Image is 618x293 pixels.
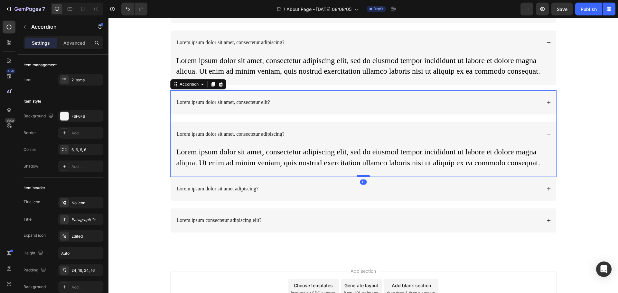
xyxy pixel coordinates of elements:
[71,114,102,119] div: F6F6F6
[5,118,15,123] div: Beta
[23,98,41,104] div: Item style
[286,6,351,13] span: About Page - [DATE] 08:08:05
[23,130,36,136] div: Border
[71,77,102,83] div: 2 items
[23,185,45,191] div: Item header
[596,261,612,277] div: Open Intercom Messenger
[581,6,597,13] div: Publish
[373,6,383,12] span: Draft
[284,6,285,13] span: /
[23,266,47,275] div: Padding
[42,5,45,13] p: 7
[23,112,55,121] div: Background
[68,168,150,174] p: Lorem ipsum dolor sit amet adipiscing?
[59,247,103,259] input: Auto
[108,18,618,293] iframe: Design area
[71,164,102,169] div: Add...
[23,163,38,169] div: Shadow
[71,284,102,290] div: Add...
[551,3,573,15] button: Save
[252,161,258,167] div: 0
[185,264,224,271] div: Choose templates
[23,216,32,222] div: Title
[3,3,48,15] button: 7
[23,233,46,238] div: Expand icon
[23,77,32,83] div: Item
[71,130,102,136] div: Add...
[31,23,86,31] p: Accordion
[6,69,15,74] div: 450
[236,264,270,271] div: Generate layout
[71,200,102,206] div: No icon
[68,199,153,206] p: Lorem ipsum consectetur adipiscing elit?
[32,40,50,46] p: Settings
[23,62,57,68] div: Item management
[23,249,44,258] div: Height
[71,268,102,273] div: 24, 16, 24, 16
[71,147,102,153] div: 6, 6, 6, 6
[71,217,102,223] div: Paragraph 1*
[121,3,147,15] div: Undo/Redo
[557,6,567,12] span: Save
[23,284,46,290] div: Background
[23,147,36,152] div: Corner
[283,264,323,271] div: Add blank section
[183,272,227,278] span: inspired by CRO experts
[71,233,102,239] div: Edited
[239,250,270,256] span: Add section
[575,3,602,15] button: Publish
[63,40,85,46] p: Advanced
[23,199,40,205] div: Title icon
[235,272,270,278] span: from URL or image
[278,272,326,278] span: then drag & drop elements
